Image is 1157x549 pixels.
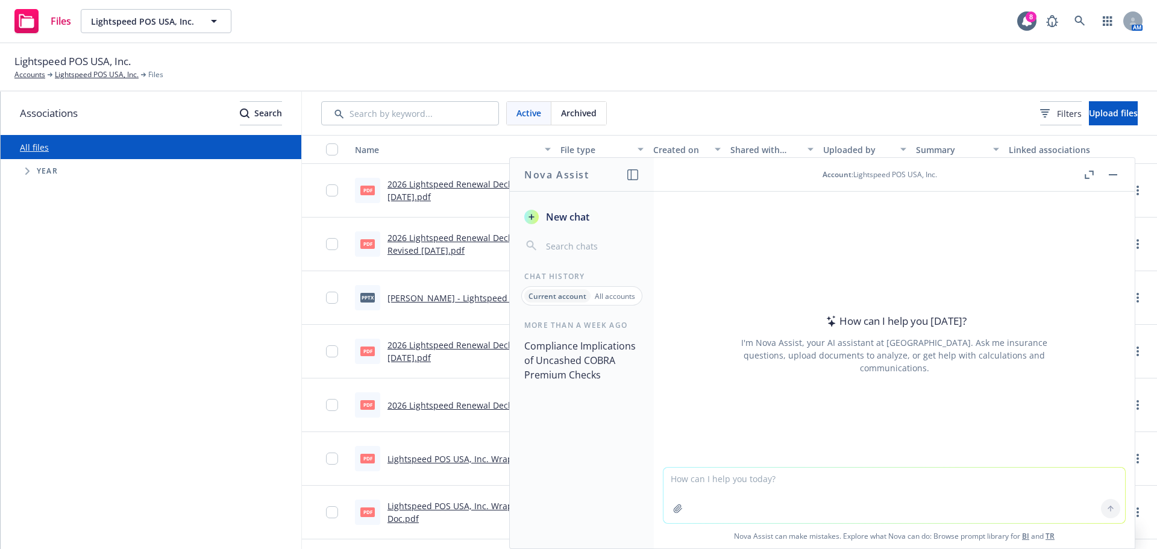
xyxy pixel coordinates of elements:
[1130,183,1145,198] a: more
[1130,398,1145,412] a: more
[1130,451,1145,466] a: more
[360,347,375,356] span: pdf
[544,237,639,254] input: Search chats
[823,143,893,156] div: Uploaded by
[1040,107,1082,120] span: Filters
[1,159,301,183] div: Tree Example
[524,168,589,182] h1: Nova Assist
[387,453,547,465] a: Lightspeed POS USA, Inc. Wrap SPD.pdf
[1096,9,1120,33] a: Switch app
[326,238,338,250] input: Toggle Row Selected
[91,15,195,28] span: Lightspeed POS USA, Inc.
[823,313,967,329] div: How can I help you [DATE]?
[81,9,231,33] button: Lightspeed POS USA, Inc.
[725,336,1064,374] div: I'm Nova Assist, your AI assistant at [GEOGRAPHIC_DATA]. Ask me insurance questions, upload docum...
[387,178,533,202] a: 2026 Lightspeed Renewal Deck_Rev.[DATE].pdf
[528,291,586,301] p: Current account
[1009,143,1092,156] div: Linked associations
[387,232,518,256] a: 2026 Lightspeed Renewal Deck - Revised [DATE].pdf
[387,500,533,524] a: Lightspeed POS USA, Inc. Wrap Plan Doc.pdf
[560,143,630,156] div: File type
[14,69,45,80] a: Accounts
[20,105,78,121] span: Associations
[1130,237,1145,251] a: more
[1130,344,1145,359] a: more
[326,345,338,357] input: Toggle Row Selected
[355,143,538,156] div: Name
[1046,531,1055,541] a: TR
[321,101,499,125] input: Search by keyword...
[350,135,556,164] button: Name
[1130,505,1145,519] a: more
[326,143,338,155] input: Select all
[326,399,338,411] input: Toggle Row Selected
[516,107,541,119] span: Active
[360,186,375,195] span: pdf
[1130,290,1145,305] a: more
[326,292,338,304] input: Toggle Row Selected
[510,320,654,330] div: More than a week ago
[326,506,338,518] input: Toggle Row Selected
[360,239,375,248] span: pdf
[1004,135,1097,164] button: Linked associations
[818,135,911,164] button: Uploaded by
[387,339,533,363] a: 2026 Lightspeed Renewal Deck_Rev.[DATE].pdf
[51,16,71,26] span: Files
[519,335,644,386] button: Compliance Implications of Uncashed COBRA Premium Checks
[326,184,338,196] input: Toggle Row Selected
[14,54,131,69] span: Lightspeed POS USA, Inc.
[148,69,163,80] span: Files
[519,206,644,228] button: New chat
[20,142,49,153] a: All files
[1068,9,1092,33] a: Search
[556,135,648,164] button: File type
[653,143,707,156] div: Created on
[387,292,530,304] a: [PERSON_NAME] - Lightspeed .pptx
[1040,101,1082,125] button: Filters
[561,107,597,119] span: Archived
[1022,531,1029,541] a: BI
[360,400,375,409] span: pdf
[360,454,375,463] span: pdf
[37,168,58,175] span: Year
[240,101,282,125] button: SearchSearch
[1089,107,1138,119] span: Upload files
[1040,9,1064,33] a: Report a Bug
[823,169,937,180] div: : Lightspeed POS USA, Inc.
[326,453,338,465] input: Toggle Row Selected
[55,69,139,80] a: Lightspeed POS USA, Inc.
[544,210,589,224] span: New chat
[730,143,800,156] div: Shared with client
[659,524,1130,548] span: Nova Assist can make mistakes. Explore what Nova can do: Browse prompt library for and
[510,271,654,281] div: Chat History
[360,293,375,302] span: pptx
[1089,101,1138,125] button: Upload files
[10,4,76,38] a: Files
[240,108,249,118] svg: Search
[916,143,986,156] div: Summary
[360,507,375,516] span: pdf
[726,135,818,164] button: Shared with client
[240,102,282,125] div: Search
[1057,107,1082,120] span: Filters
[911,135,1004,164] button: Summary
[595,291,635,301] p: All accounts
[823,169,851,180] span: Account
[1026,11,1036,22] div: 8
[387,400,528,411] a: 2026 Lightspeed Renewal Deck.pdf
[648,135,726,164] button: Created on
